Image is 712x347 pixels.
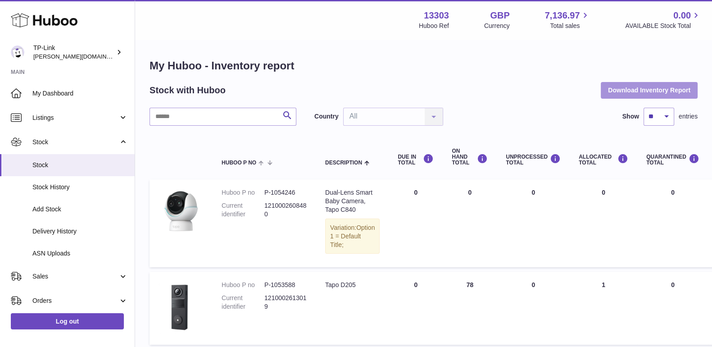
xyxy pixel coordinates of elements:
span: [PERSON_NAME][DOMAIN_NAME][EMAIL_ADDRESS][DOMAIN_NAME] [33,53,227,60]
span: 0 [671,281,675,288]
span: Huboo P no [222,160,256,166]
td: 0 [389,272,443,344]
img: product image [159,281,204,333]
td: 0 [570,179,637,267]
td: 0 [443,179,497,267]
label: Country [314,112,339,121]
span: Total sales [550,22,590,30]
span: AVAILABLE Stock Total [625,22,701,30]
div: ON HAND Total [452,148,488,166]
span: Orders [32,297,118,305]
h2: Stock with Huboo [150,84,226,96]
span: My Dashboard [32,89,128,98]
div: TP-Link [33,44,114,61]
td: 0 [497,179,570,267]
div: Variation: [325,219,380,254]
div: QUARANTINED Total [646,154,699,166]
td: 0 [497,272,570,344]
button: Download Inventory Report [601,82,698,98]
div: Currency [484,22,510,30]
div: ALLOCATED Total [579,154,628,166]
a: Log out [11,313,124,329]
span: Description [325,160,362,166]
div: UNPROCESSED Total [506,154,561,166]
span: Option 1 = Default Title; [330,224,375,248]
td: 0 [389,179,443,267]
span: entries [679,112,698,121]
dd: 1210002608480 [264,201,307,219]
strong: 13303 [424,9,449,22]
span: Stock History [32,183,128,192]
dt: Huboo P no [222,281,264,289]
span: Listings [32,114,118,122]
img: product image [159,188,204,233]
td: 78 [443,272,497,344]
div: DUE IN TOTAL [398,154,434,166]
dd: P-1054246 [264,188,307,197]
strong: GBP [490,9,509,22]
label: Show [622,112,639,121]
img: susie.li@tp-link.com [11,46,24,59]
a: 7,136.97 Total sales [545,9,590,30]
dt: Current identifier [222,201,264,219]
dt: Huboo P no [222,188,264,197]
span: 7,136.97 [545,9,580,22]
span: Stock [32,138,118,146]
div: Dual-Lens Smart Baby Camera, Tapo C840 [325,188,380,214]
span: 0.00 [673,9,691,22]
span: Sales [32,272,118,281]
td: 1 [570,272,637,344]
span: Stock [32,161,128,169]
span: ASN Uploads [32,249,128,258]
span: Delivery History [32,227,128,236]
a: 0.00 AVAILABLE Stock Total [625,9,701,30]
div: Huboo Ref [419,22,449,30]
dt: Current identifier [222,294,264,311]
span: Add Stock [32,205,128,214]
h1: My Huboo - Inventory report [150,59,698,73]
dd: P-1053588 [264,281,307,289]
span: 0 [671,189,675,196]
div: Tapo D205 [325,281,380,289]
dd: 1210002613019 [264,294,307,311]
